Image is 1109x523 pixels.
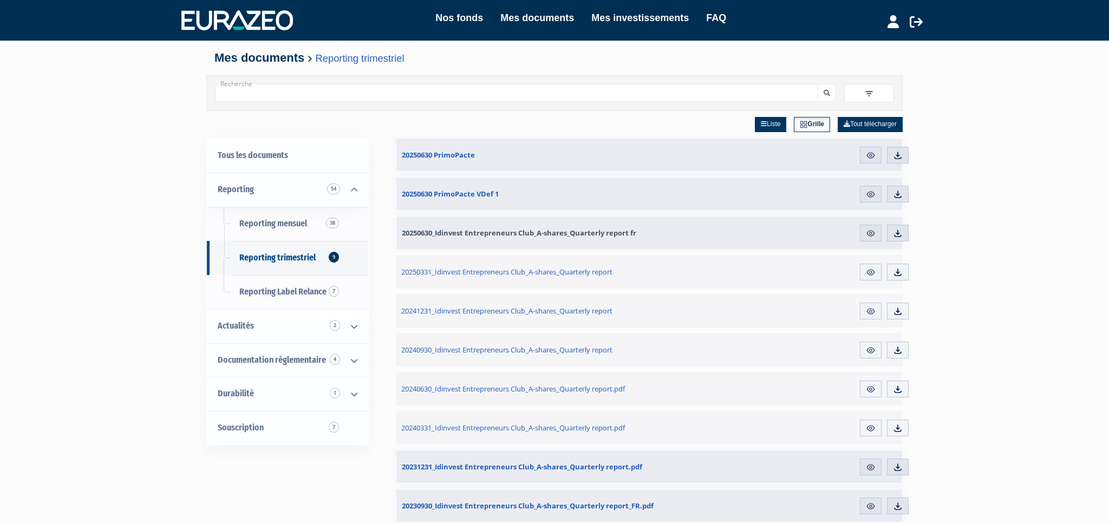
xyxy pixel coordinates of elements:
img: eye.svg [866,345,876,355]
a: 20240630_Idinvest Entrepreneurs Club_A-shares_Quarterly report.pdf [396,372,715,406]
a: 20250331_Idinvest Entrepreneurs Club_A-shares_Quarterly report [396,255,715,289]
img: eye.svg [866,462,876,472]
img: eye.svg [866,267,876,277]
img: eye.svg [866,151,876,160]
span: 20250630_Idinvest Entrepreneurs Club_A-shares_Quarterly report fr [402,228,636,238]
span: 20250331_Idinvest Entrepreneurs Club_A-shares_Quarterly report [401,267,612,277]
input: Recherche [215,84,818,102]
a: Reporting 54 [207,173,368,207]
a: 20240930_Idinvest Entrepreneurs Club_A-shares_Quarterly report [396,333,715,367]
a: Documentation règlementaire 4 [207,343,368,377]
span: Souscription [218,422,264,433]
span: 38 [326,218,339,228]
img: eye.svg [866,384,876,394]
img: filter.svg [864,89,874,99]
span: 1 [330,388,340,398]
img: 1732889491-logotype_eurazeo_blanc_rvb.png [181,10,293,30]
a: 20250630 PrimoPacte [396,139,715,171]
span: 2 [330,320,340,331]
a: 20250630_Idinvest Entrepreneurs Club_A-shares_Quarterly report fr [396,217,715,249]
a: Reporting Label Relance7 [207,275,368,309]
a: Actualités 2 [207,309,368,343]
a: Reporting trimestriel9 [207,241,368,275]
span: 20250630 PrimoPacte VDef 1 [402,189,499,199]
img: download.svg [893,267,903,277]
span: 9 [329,252,339,263]
img: download.svg [893,462,903,472]
a: Souscription7 [207,411,368,445]
img: eye.svg [866,501,876,511]
img: download.svg [893,151,903,160]
span: Documentation règlementaire [218,355,326,365]
img: download.svg [893,384,903,394]
a: Durabilité 1 [207,377,368,411]
span: 20240331_Idinvest Entrepreneurs Club_A-shares_Quarterly report.pdf [401,423,625,433]
a: 20250630 PrimoPacte VDef 1 [396,178,715,210]
span: Actualités [218,321,254,331]
span: Reporting mensuel [239,218,307,228]
a: 20240331_Idinvest Entrepreneurs Club_A-shares_Quarterly report.pdf [396,411,715,444]
a: Liste [755,117,786,132]
span: 20240930_Idinvest Entrepreneurs Club_A-shares_Quarterly report [401,345,612,355]
span: Reporting [218,184,254,194]
a: Mes investissements [591,10,689,25]
img: eye.svg [866,306,876,316]
img: eye.svg [866,423,876,433]
span: 20230930_Idinvest Entrepreneurs Club_A-shares_Quarterly report_FR.pdf [402,501,654,511]
img: download.svg [893,345,903,355]
span: 7 [329,286,339,297]
a: 20230930_Idinvest Entrepreneurs Club_A-shares_Quarterly report_FR.pdf [396,489,715,522]
h4: Mes documents [214,51,895,64]
a: FAQ [706,10,726,25]
a: 20231231_Idinvest Entrepreneurs Club_A-shares_Quarterly report.pdf [396,450,715,483]
img: eye.svg [866,189,876,199]
img: download.svg [893,228,903,238]
img: download.svg [893,423,903,433]
a: 20241231_Idinvest Entrepreneurs Club_A-shares_Quarterly report [396,294,715,328]
a: Grille [794,117,830,132]
img: download.svg [893,306,903,316]
span: 20240630_Idinvest Entrepreneurs Club_A-shares_Quarterly report.pdf [401,384,625,394]
span: 20250630 PrimoPacte [402,150,475,160]
a: Reporting mensuel38 [207,207,368,241]
span: 54 [327,184,340,194]
span: Durabilité [218,388,254,398]
img: grid.svg [800,121,807,128]
a: Tous les documents [207,139,368,173]
span: 4 [330,354,340,365]
a: Tout télécharger [838,117,903,132]
img: download.svg [893,189,903,199]
span: Reporting trimestriel [239,252,316,263]
a: Reporting trimestriel [316,53,405,64]
a: Nos fonds [435,10,483,25]
span: Reporting Label Relance [239,286,327,297]
span: 7 [329,422,339,433]
span: 20231231_Idinvest Entrepreneurs Club_A-shares_Quarterly report.pdf [402,462,642,472]
img: eye.svg [866,228,876,238]
span: 20241231_Idinvest Entrepreneurs Club_A-shares_Quarterly report [401,306,612,316]
a: Mes documents [500,10,574,25]
img: download.svg [893,501,903,511]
